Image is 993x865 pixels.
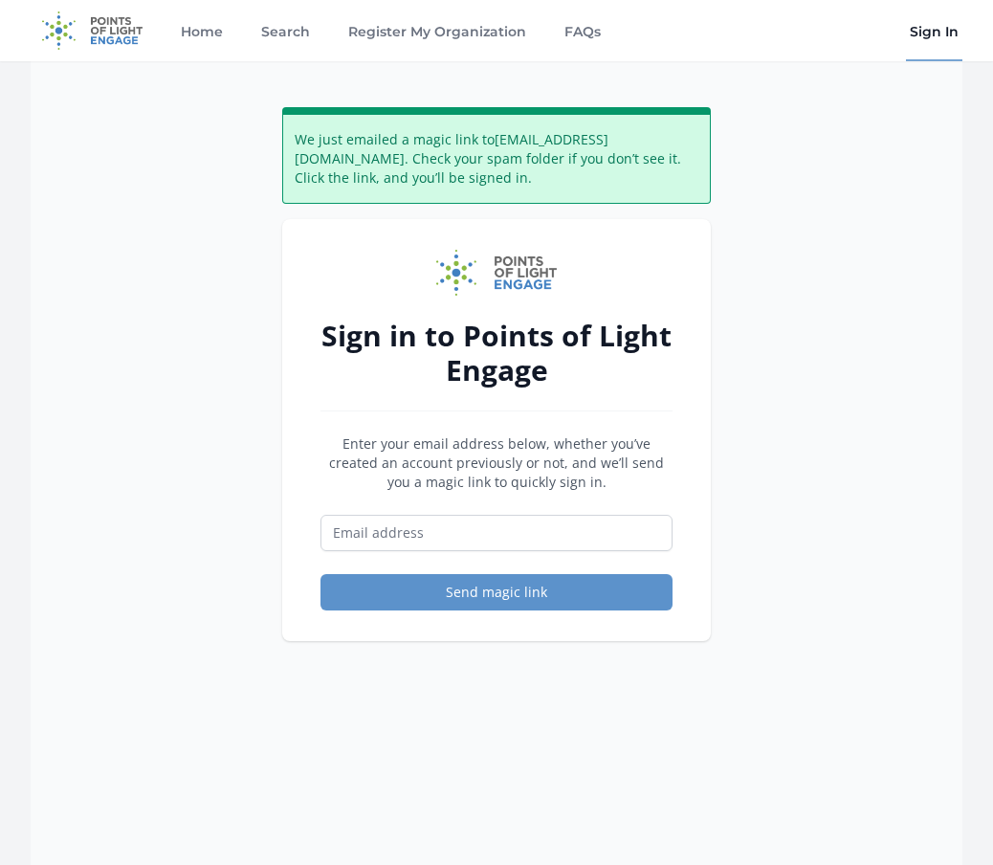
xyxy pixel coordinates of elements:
img: Points of Light Engage logo [436,250,557,296]
div: We just emailed a magic link to [EMAIL_ADDRESS][DOMAIN_NAME] . Check your spam folder if you don’... [282,107,711,204]
h2: Sign in to Points of Light Engage [320,319,673,388]
input: Email address [320,515,673,551]
p: Enter your email address below, whether you’ve created an account previously or not, and we’ll se... [320,434,673,492]
button: Send magic link [320,574,673,610]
